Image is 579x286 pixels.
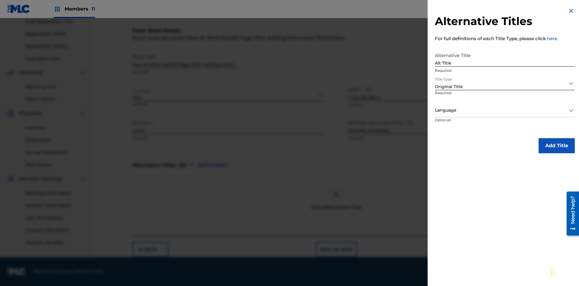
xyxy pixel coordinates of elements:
[435,90,479,104] p: Required
[435,68,575,73] p: Required
[562,189,579,239] iframe: Resource Center
[91,6,95,12] span: 11
[435,35,575,42] p: For full definitions of each Title Type, please click
[549,257,579,286] iframe: Chat Widget
[7,5,30,13] img: MLC Logo
[54,5,61,13] img: Top Rightsholders
[539,138,575,153] button: Add Title
[551,263,554,281] div: Drag
[65,5,95,12] span: Members
[547,36,558,41] a: here.
[435,14,575,28] h2: Alternative Titles
[435,117,480,131] p: Optional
